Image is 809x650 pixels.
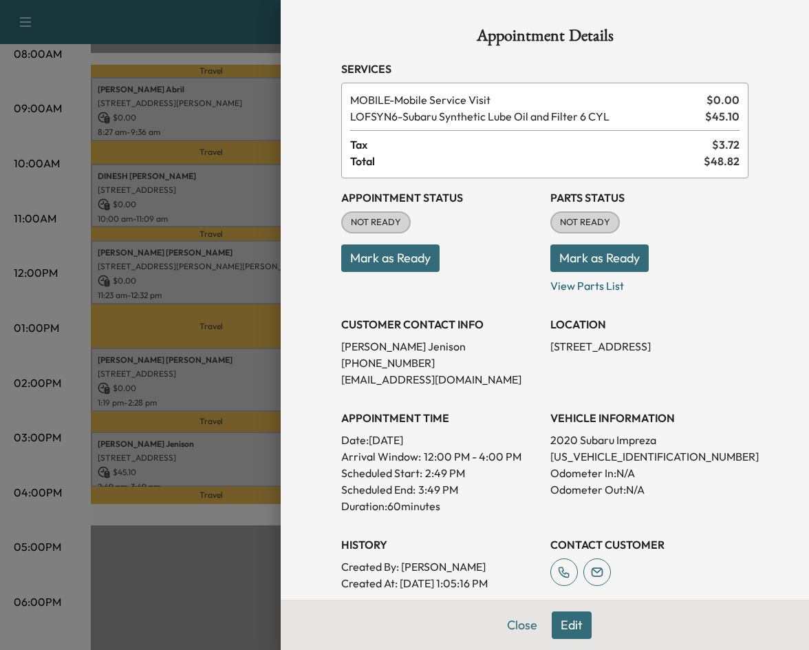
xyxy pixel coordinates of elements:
[341,575,539,591] p: Created At : [DATE] 1:05:16 PM
[550,244,649,272] button: Mark as Ready
[550,189,748,206] h3: Parts Status
[341,481,416,498] p: Scheduled End:
[550,536,748,553] h3: CONTACT CUSTOMER
[418,481,458,498] p: 3:49 PM
[341,61,748,77] h3: Services
[425,465,465,481] p: 2:49 PM
[341,244,440,272] button: Mark as Ready
[552,216,618,229] span: NOT READY
[350,136,712,153] span: Tax
[424,448,521,465] span: 12:00 PM - 4:00 PM
[341,498,539,514] p: Duration: 60 minutes
[341,465,422,481] p: Scheduled Start:
[550,481,748,498] p: Odometer Out: N/A
[341,28,748,50] h1: Appointment Details
[341,338,539,355] p: [PERSON_NAME] Jenison
[341,432,539,448] p: Date: [DATE]
[350,108,700,125] span: Subaru Synthetic Lube Oil and Filter 6 CYL
[550,432,748,448] p: 2020 Subaru Impreza
[341,316,539,333] h3: CUSTOMER CONTACT INFO
[706,92,740,108] span: $ 0.00
[341,536,539,553] h3: History
[550,465,748,481] p: Odometer In: N/A
[704,153,740,169] span: $ 48.82
[341,558,539,575] p: Created By : [PERSON_NAME]
[552,611,592,639] button: Edit
[341,448,539,465] p: Arrival Window:
[550,338,748,355] p: [STREET_ADDRESS]
[341,371,539,388] p: [EMAIL_ADDRESS][DOMAIN_NAME]
[341,355,539,371] p: [PHONE_NUMBER]
[350,92,701,108] span: Mobile Service Visit
[498,611,546,639] button: Close
[550,448,748,465] p: [US_VEHICLE_IDENTIFICATION_NUMBER]
[550,410,748,426] h3: VEHICLE INFORMATION
[341,410,539,426] h3: APPOINTMENT TIME
[712,136,740,153] span: $ 3.72
[343,216,409,229] span: NOT READY
[550,272,748,294] p: View Parts List
[341,189,539,206] h3: Appointment Status
[550,316,748,333] h3: LOCATION
[705,108,740,125] span: $ 45.10
[350,153,704,169] span: Total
